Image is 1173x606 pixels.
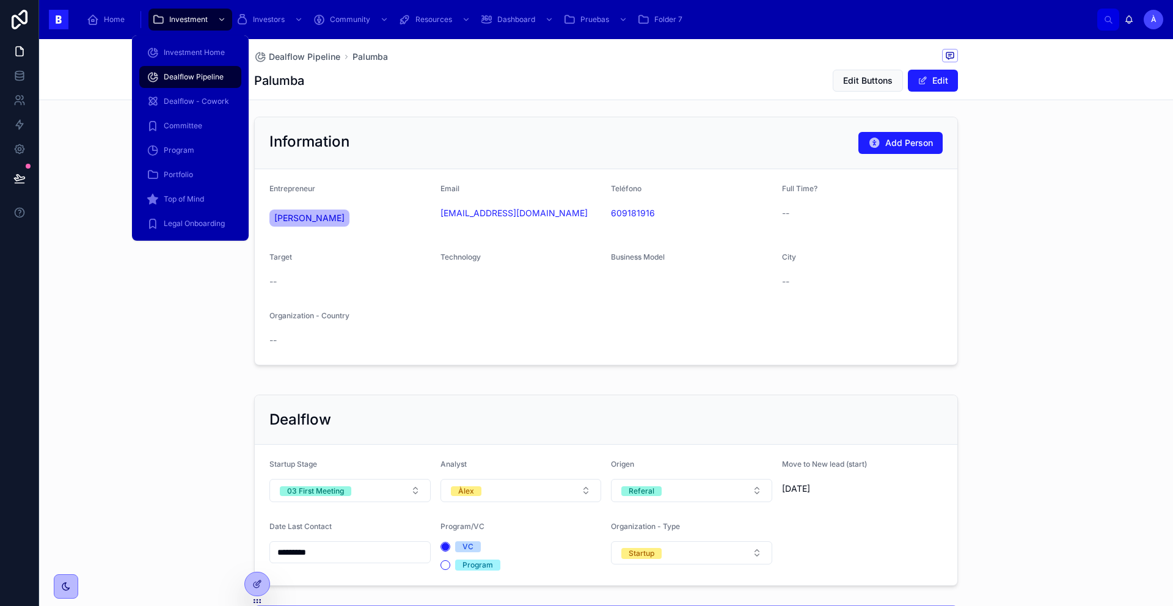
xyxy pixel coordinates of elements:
[858,132,943,154] button: Add Person
[164,194,204,204] span: Top of Mind
[782,207,789,219] span: --
[451,484,481,497] button: Unselect ALEX
[611,184,641,193] span: Teléfono
[49,10,68,29] img: App logo
[462,541,473,552] div: VC
[634,9,691,31] a: Folder 7
[164,145,194,155] span: Program
[440,522,484,531] span: Program/VC
[611,459,634,469] span: Origen
[843,75,893,87] span: Edit Buttons
[269,311,349,320] span: Organization - Country
[287,486,344,496] div: 03 First Meeting
[611,522,680,531] span: Organization - Type
[440,207,588,219] a: [EMAIL_ADDRESS][DOMAIN_NAME]
[908,70,958,92] button: Edit
[782,459,867,469] span: Move to New lead (start)
[169,15,208,24] span: Investment
[353,51,388,63] a: Palumba
[253,15,285,24] span: Investors
[139,90,241,112] a: Dealflow - Cowork
[139,115,241,137] a: Committee
[164,72,224,82] span: Dealflow Pipeline
[139,42,241,64] a: Investment Home
[78,6,1097,33] div: scrollable content
[1151,15,1157,24] span: À
[440,459,467,469] span: Analyst
[139,66,241,88] a: Dealflow Pipeline
[232,9,309,31] a: Investors
[269,252,292,261] span: Target
[269,410,331,429] h2: Dealflow
[139,139,241,161] a: Program
[139,213,241,235] a: Legal Onboarding
[148,9,232,31] a: Investment
[269,459,317,469] span: Startup Stage
[269,276,277,288] span: --
[611,479,772,502] button: Select Button
[782,276,789,288] span: --
[395,9,477,31] a: Resources
[164,121,202,131] span: Committee
[269,184,315,193] span: Entrepreneur
[782,184,817,193] span: Full Time?
[269,479,431,502] button: Select Button
[458,486,474,496] div: Àlex
[621,547,662,559] button: Unselect STARTUP
[269,132,349,151] h2: Information
[782,252,796,261] span: City
[164,170,193,180] span: Portfolio
[269,522,332,531] span: Date Last Contact
[415,15,452,24] span: Resources
[254,72,304,89] h1: Palumba
[330,15,370,24] span: Community
[440,479,602,502] button: Select Button
[164,48,225,57] span: Investment Home
[139,188,241,210] a: Top of Mind
[269,210,349,227] a: [PERSON_NAME]
[560,9,634,31] a: Pruebas
[654,15,682,24] span: Folder 7
[269,51,340,63] span: Dealflow Pipeline
[440,252,481,261] span: Technology
[629,486,654,496] div: Referal
[164,219,225,228] span: Legal Onboarding
[104,15,125,24] span: Home
[497,15,535,24] span: Dashboard
[477,9,560,31] a: Dashboard
[629,548,654,559] div: Startup
[611,252,665,261] span: Business Model
[164,97,229,106] span: Dealflow - Cowork
[782,483,943,495] span: [DATE]
[269,334,277,346] span: --
[139,164,241,186] a: Portfolio
[833,70,903,92] button: Edit Buttons
[580,15,609,24] span: Pruebas
[440,184,459,193] span: Email
[885,137,933,149] span: Add Person
[254,51,340,63] a: Dealflow Pipeline
[274,212,345,224] span: [PERSON_NAME]
[462,560,493,571] div: Program
[83,9,133,31] a: Home
[309,9,395,31] a: Community
[611,207,655,219] a: 609181916
[611,541,772,564] button: Select Button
